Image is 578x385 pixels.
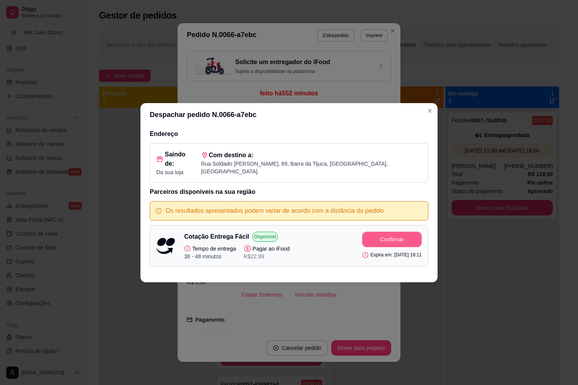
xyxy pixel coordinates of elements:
header: Despachar pedido N. 0066-a7ebc [140,103,438,126]
p: Expira em: [362,252,392,258]
p: R$ 22,99 [244,253,290,260]
p: Cotação Entrega Fácil [184,232,249,241]
p: Rua Soldado [PERSON_NAME] , 69 , Barra da Tijuca , [GEOGRAPHIC_DATA] , [GEOGRAPHIC_DATA] . [201,160,422,175]
p: Disponível [252,232,278,242]
p: Os resultados apresentados podem variar de acordo com a distância do pedido [166,206,384,215]
button: Close [424,105,436,117]
button: Confirmar [362,232,422,247]
p: [DATE] 18:11 [394,252,422,258]
h3: Parceiros disponíveis na sua região [150,187,428,197]
span: Saindo de: [165,150,193,168]
p: Da sua loja [156,168,193,176]
span: Com destino a: [209,151,253,160]
p: 38 - 48 minutos [184,253,236,260]
p: Pagar ao iFood [244,245,290,253]
h3: Endereço [150,129,428,139]
p: Tempo de entrega [184,245,236,253]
